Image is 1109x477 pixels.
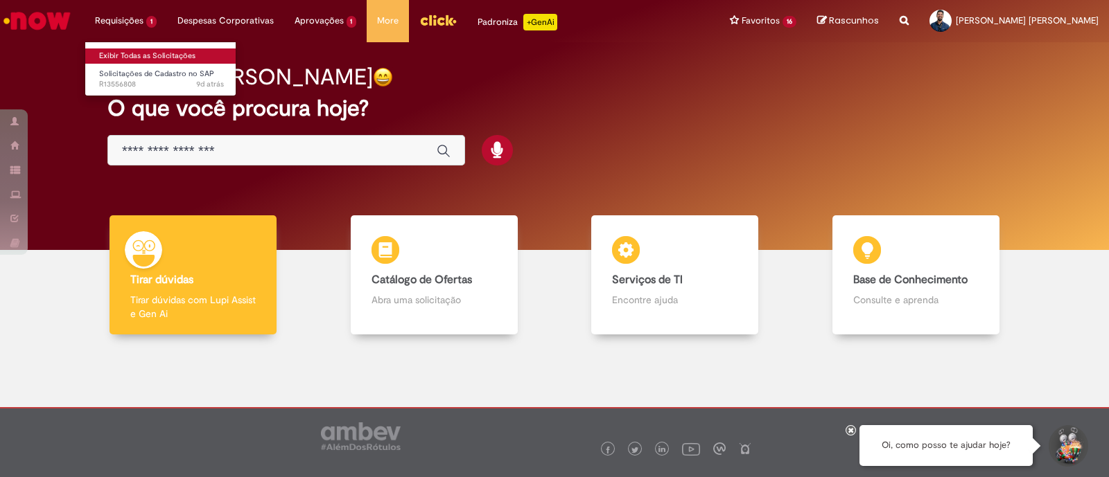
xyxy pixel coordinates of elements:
p: +GenAi [523,14,557,30]
b: Base de Conhecimento [853,273,968,287]
b: Tirar dúvidas [130,273,193,287]
a: Catálogo de Ofertas Abra uma solicitação [314,215,555,335]
span: Rascunhos [829,14,879,27]
span: [PERSON_NAME] [PERSON_NAME] [956,15,1099,26]
b: Serviços de TI [612,273,683,287]
a: Tirar dúvidas Tirar dúvidas com Lupi Assist e Gen Ai [73,215,314,335]
span: Favoritos [742,14,780,28]
a: Base de Conhecimento Consulte e aprenda [796,215,1037,335]
time: 22/09/2025 17:59:32 [196,79,224,89]
span: Solicitações de Cadastro no SAP [99,69,214,79]
p: Abra uma solicitação [372,293,497,307]
div: Padroniza [478,14,557,30]
span: Requisições [95,14,143,28]
img: ServiceNow [1,7,73,35]
span: 1 [347,16,357,28]
img: logo_footer_twitter.png [631,447,638,453]
img: logo_footer_youtube.png [682,440,700,458]
a: Exibir Todas as Solicitações [85,48,238,64]
p: Consulte e aprenda [853,293,979,307]
img: happy-face.png [373,67,393,87]
span: 1 [146,16,157,28]
b: Catálogo de Ofertas [372,273,472,287]
a: Aberto R13556808 : Solicitações de Cadastro no SAP [85,66,238,92]
p: Encontre ajuda [612,293,737,307]
span: R13556808 [99,79,224,90]
ul: Requisições [85,42,236,96]
img: logo_footer_facebook.png [604,447,611,453]
h2: Bom dia, [PERSON_NAME] [107,65,373,89]
img: click_logo_yellow_360x200.png [419,10,457,30]
span: 9d atrás [196,79,224,89]
button: Iniciar Conversa de Suporte [1047,425,1088,467]
a: Serviços de TI Encontre ajuda [554,215,796,335]
p: Tirar dúvidas com Lupi Assist e Gen Ai [130,293,256,321]
a: Rascunhos [817,15,879,28]
img: logo_footer_naosei.png [739,442,751,455]
span: Despesas Corporativas [177,14,274,28]
h2: O que você procura hoje? [107,96,1002,120]
img: logo_footer_ambev_rotulo_gray.png [321,422,401,450]
span: More [377,14,399,28]
span: Aprovações [295,14,344,28]
div: Oi, como posso te ajudar hoje? [859,425,1033,466]
span: 16 [783,16,796,28]
img: logo_footer_workplace.png [713,442,726,455]
img: logo_footer_linkedin.png [658,446,665,454]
